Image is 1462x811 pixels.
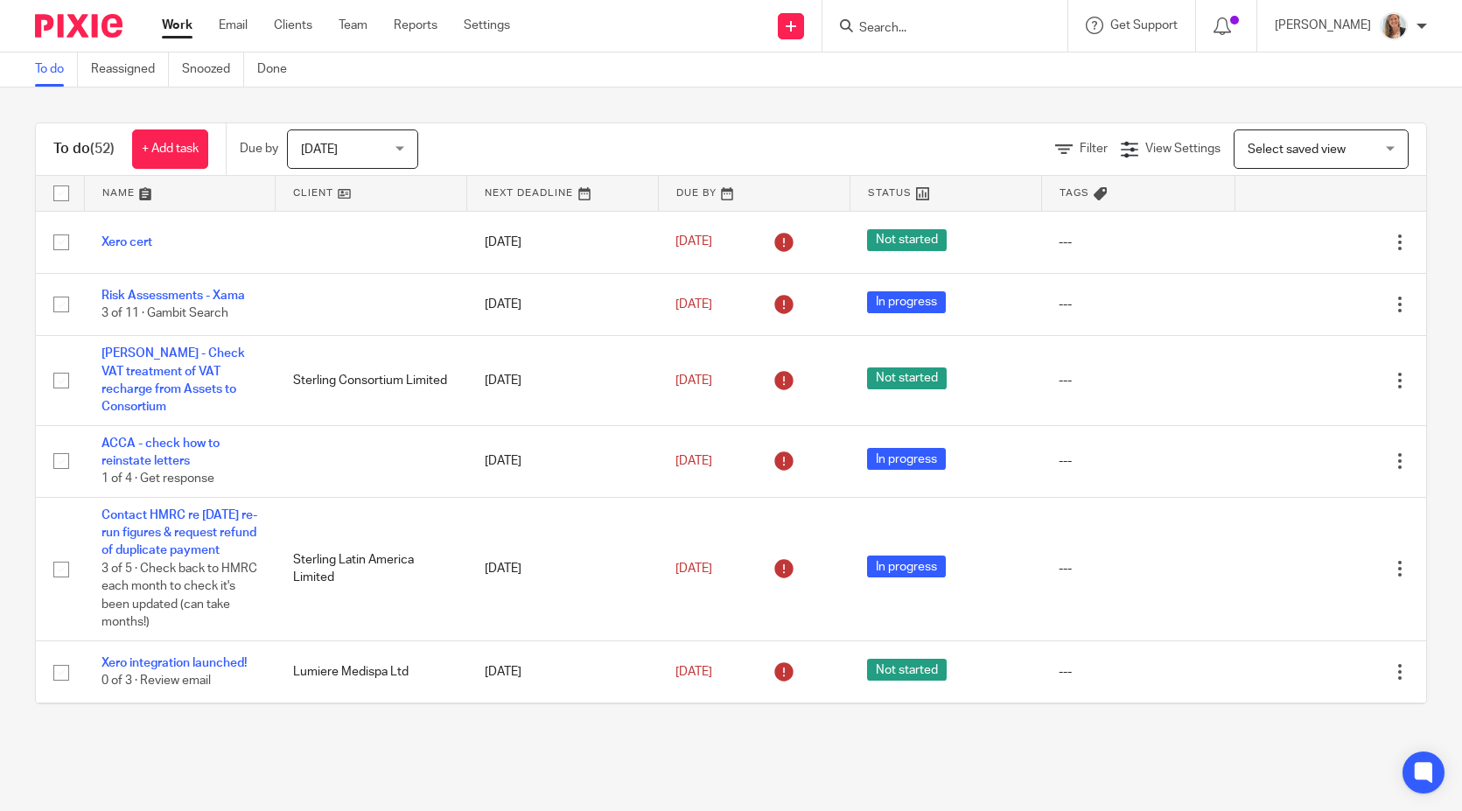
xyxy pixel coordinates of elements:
[867,367,947,389] span: Not started
[1080,143,1108,155] span: Filter
[219,17,248,34] a: Email
[101,307,228,319] span: 3 of 11 · Gambit Search
[91,52,169,87] a: Reassigned
[274,17,312,34] a: Clients
[1059,560,1217,577] div: ---
[467,641,659,703] td: [DATE]
[90,142,115,156] span: (52)
[675,666,712,678] span: [DATE]
[1110,19,1178,31] span: Get Support
[464,17,510,34] a: Settings
[675,298,712,311] span: [DATE]
[1059,372,1217,389] div: ---
[101,675,211,687] span: 0 of 3 · Review email
[857,21,1015,37] input: Search
[1059,452,1217,470] div: ---
[240,140,278,157] p: Due by
[675,563,712,575] span: [DATE]
[394,17,437,34] a: Reports
[467,336,659,425] td: [DATE]
[1059,234,1217,251] div: ---
[1380,12,1408,40] img: IMG_9257.jpg
[257,52,300,87] a: Done
[675,374,712,387] span: [DATE]
[867,659,947,681] span: Not started
[276,336,467,425] td: Sterling Consortium Limited
[101,437,220,467] a: ACCA - check how to reinstate letters
[467,273,659,335] td: [DATE]
[867,556,946,577] span: In progress
[1145,143,1221,155] span: View Settings
[132,129,208,169] a: + Add task
[101,563,257,629] span: 3 of 5 · Check back to HMRC each month to check it's been updated (can take months!)
[467,425,659,497] td: [DATE]
[1248,143,1346,156] span: Select saved view
[467,497,659,640] td: [DATE]
[301,143,338,156] span: [DATE]
[867,448,946,470] span: In progress
[101,236,152,248] a: Xero cert
[675,236,712,248] span: [DATE]
[101,657,248,669] a: Xero integration launched!
[182,52,244,87] a: Snoozed
[35,52,78,87] a: To do
[276,497,467,640] td: Sterling Latin America Limited
[1060,188,1089,198] span: Tags
[867,291,946,313] span: In progress
[1059,663,1217,681] div: ---
[101,509,257,557] a: Contact HMRC re [DATE] re-run figures & request refund of duplicate payment
[101,290,245,302] a: Risk Assessments - Xama
[101,472,214,485] span: 1 of 4 · Get response
[162,17,192,34] a: Work
[675,455,712,467] span: [DATE]
[101,347,245,413] a: [PERSON_NAME] - Check VAT treatment of VAT recharge from Assets to Consortium
[1275,17,1371,34] p: [PERSON_NAME]
[53,140,115,158] h1: To do
[867,229,947,251] span: Not started
[35,14,122,38] img: Pixie
[339,17,367,34] a: Team
[1059,296,1217,313] div: ---
[276,641,467,703] td: Lumiere Medispa Ltd
[467,211,659,273] td: [DATE]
